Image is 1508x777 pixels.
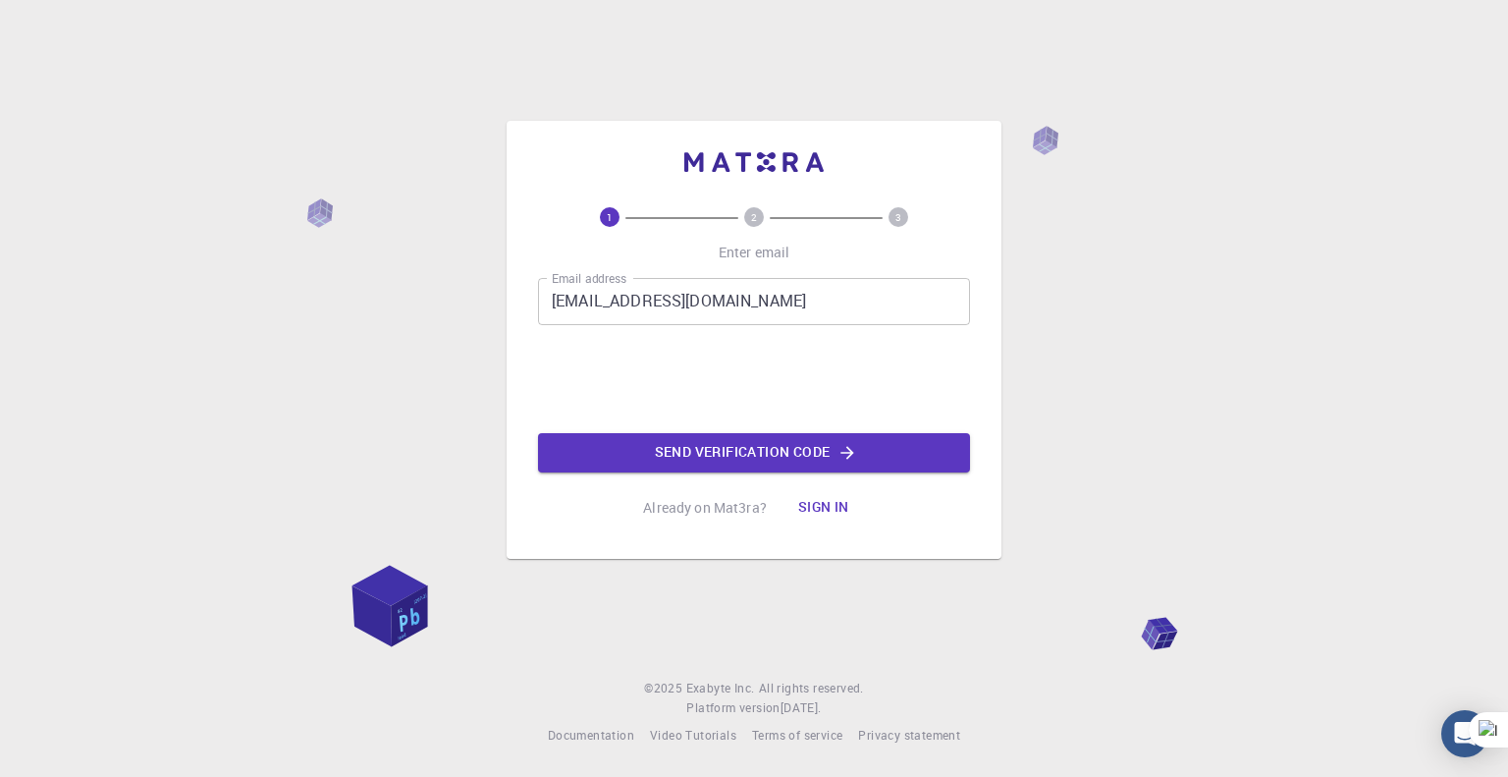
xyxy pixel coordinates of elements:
a: Documentation [548,726,634,746]
span: Privacy statement [858,727,960,743]
iframe: reCAPTCHA [605,341,903,417]
span: Video Tutorials [650,727,736,743]
span: Documentation [548,727,634,743]
text: 1 [607,210,613,224]
div: Open Intercom Messenger [1441,710,1488,757]
span: Terms of service [752,727,842,743]
a: [DATE]. [781,698,822,718]
a: Exabyte Inc. [686,679,755,698]
span: Exabyte Inc. [686,680,755,695]
span: © 2025 [644,679,685,698]
text: 3 [895,210,901,224]
a: Terms of service [752,726,842,746]
a: Privacy statement [858,726,960,746]
span: All rights reserved. [759,679,864,698]
p: Enter email [719,243,790,262]
button: Sign in [782,488,865,527]
a: Video Tutorials [650,726,736,746]
button: Send verification code [538,433,970,472]
label: Email address [552,270,626,287]
p: Already on Mat3ra? [643,498,767,518]
span: [DATE] . [781,699,822,715]
text: 2 [751,210,757,224]
span: Platform version [686,698,780,718]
